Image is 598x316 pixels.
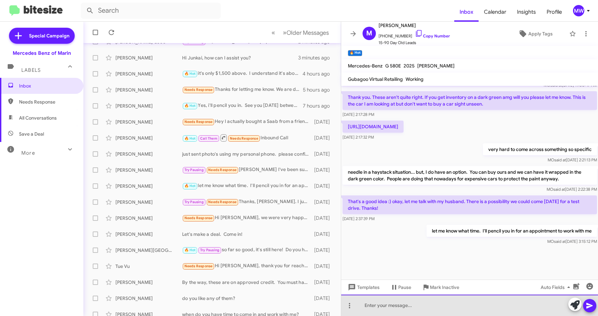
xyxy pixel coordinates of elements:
p: let me know what time. I'll pencil you in for an appointment to work with me [426,225,597,237]
button: Auto Fields [535,281,578,293]
div: Let's make a deal. Come in! [182,231,312,238]
div: [DATE] [312,295,335,302]
div: [DATE] [312,199,335,205]
div: [DATE] [312,215,335,221]
p: very hard to come across something so specific [483,143,597,155]
div: Hi [PERSON_NAME], thank you for reaching out. I came to visit a few weeks ago but ultimately deci... [182,262,312,270]
span: Profile [541,2,567,22]
div: Hi [PERSON_NAME], we were very happy with everything - thank you very much. All to our liking and... [182,214,312,222]
div: [PERSON_NAME][GEOGRAPHIC_DATA] [115,247,182,254]
div: 3 minutes ago [298,54,336,61]
small: 🔥 Hot [348,50,362,56]
a: Insights [512,2,541,22]
span: Templates [347,281,380,293]
div: [PERSON_NAME] [115,295,182,302]
span: Try Pausing [184,200,204,204]
span: Try Pausing [184,168,204,172]
span: Needs Response [184,216,213,220]
span: All Conversations [19,115,57,121]
p: [URL][DOMAIN_NAME] [343,121,404,133]
span: Auto Fields [541,281,573,293]
a: Copy Number [415,33,450,38]
div: do you like any of them? [182,295,312,302]
span: 2025 [404,63,415,69]
span: Try Pausing [200,248,219,252]
span: Apply Tags [528,28,553,40]
div: [PERSON_NAME] [115,151,182,157]
span: Mercedes-Benz [348,63,383,69]
span: G 580E [385,63,401,69]
span: said at [554,239,565,244]
div: Yes, i'll pencil you in. See you [DATE] between 2:30-3:30. Please ask for Mo. Thanks! [182,102,303,110]
div: Mercedes Benz of Marin [13,50,71,56]
span: More [21,150,35,156]
span: Needs Response [184,88,213,92]
span: Pause [398,281,411,293]
input: Search [81,3,221,19]
span: 15-90 Day Old Leads [379,39,450,46]
button: Templates [341,281,385,293]
p: Thank you. These aren't quite right. If you get inventory on a dark green amg will you please let... [343,91,597,110]
span: Older Messages [286,29,329,36]
div: Hey I actually bought a Saab from a friend for a steal definitely locked you in for when I need a... [182,118,312,126]
button: Apply Tags [504,28,566,40]
a: Special Campaign [9,28,75,44]
div: By the way, these are on approved credit. You must have excellent credit to qualify. [182,279,312,286]
span: Needs Response [208,200,236,204]
div: [PERSON_NAME] [115,119,182,125]
button: Pause [385,281,417,293]
div: [DATE] [312,279,335,286]
span: said at [553,187,565,192]
span: Working [406,76,424,82]
div: [PERSON_NAME] I've been super busy but I'll get back to my GLS project soon. Thanks RZ [182,166,312,174]
span: MO [DATE] 2:22:38 PM [546,187,597,192]
div: [PERSON_NAME] [115,70,182,77]
span: [PERSON_NAME] [417,63,455,69]
nav: Page navigation example [268,26,333,39]
div: [PERSON_NAME] [115,167,182,173]
div: 4 hours ago [303,70,335,77]
div: [PERSON_NAME] [115,183,182,189]
button: Previous [267,26,279,39]
div: so far so good, it's still here! Do you have time this weekend? [182,246,312,254]
button: Next [279,26,333,39]
span: Needs Response [184,264,213,268]
span: 🔥 Hot [184,248,196,252]
span: Gubagoo Virtual Retailing [348,76,403,82]
span: Needs Response [208,168,236,172]
div: Thanks, [PERSON_NAME]. I just want to be upfront—I’ll be going with the dealer who can provide me... [182,198,312,206]
span: [DATE] 2:17:32 PM [343,135,374,140]
span: Calendar [479,2,512,22]
div: Inbound Call [182,134,312,142]
span: Mark Inactive [430,281,459,293]
button: MW [567,5,591,16]
span: MO [DATE] 2:21:13 PM [547,157,597,162]
div: [DATE] [312,183,335,189]
div: let me know what time. I'll pencil you in for an appointment to work with me [182,182,312,190]
span: Labels [21,67,41,73]
div: [PERSON_NAME] [115,87,182,93]
span: « [271,28,275,37]
span: 🔥 Hot [184,184,196,188]
span: Needs Response [184,120,213,124]
div: [DATE] [312,247,335,254]
span: » [283,28,286,37]
div: [DATE] [312,167,335,173]
a: Inbox [454,2,479,22]
span: 🔥 Hot [184,136,196,141]
div: 7 hours ago [303,103,335,109]
div: [PERSON_NAME] [115,54,182,61]
span: 🔥 Hot [184,104,196,108]
span: [DATE] 2:17:28 PM [343,112,374,117]
div: MW [573,5,584,16]
button: Mark Inactive [417,281,465,293]
div: [PERSON_NAME] [115,279,182,286]
span: [DATE] 2:37:39 PM [343,216,375,221]
div: [PERSON_NAME] [115,215,182,221]
div: 5 hours ago [303,87,335,93]
div: Hi Junkai, how can I assist you? [182,54,298,61]
span: [PERSON_NAME] [379,21,450,29]
span: 🔥 Hot [184,71,196,76]
span: Needs Response [230,136,258,141]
